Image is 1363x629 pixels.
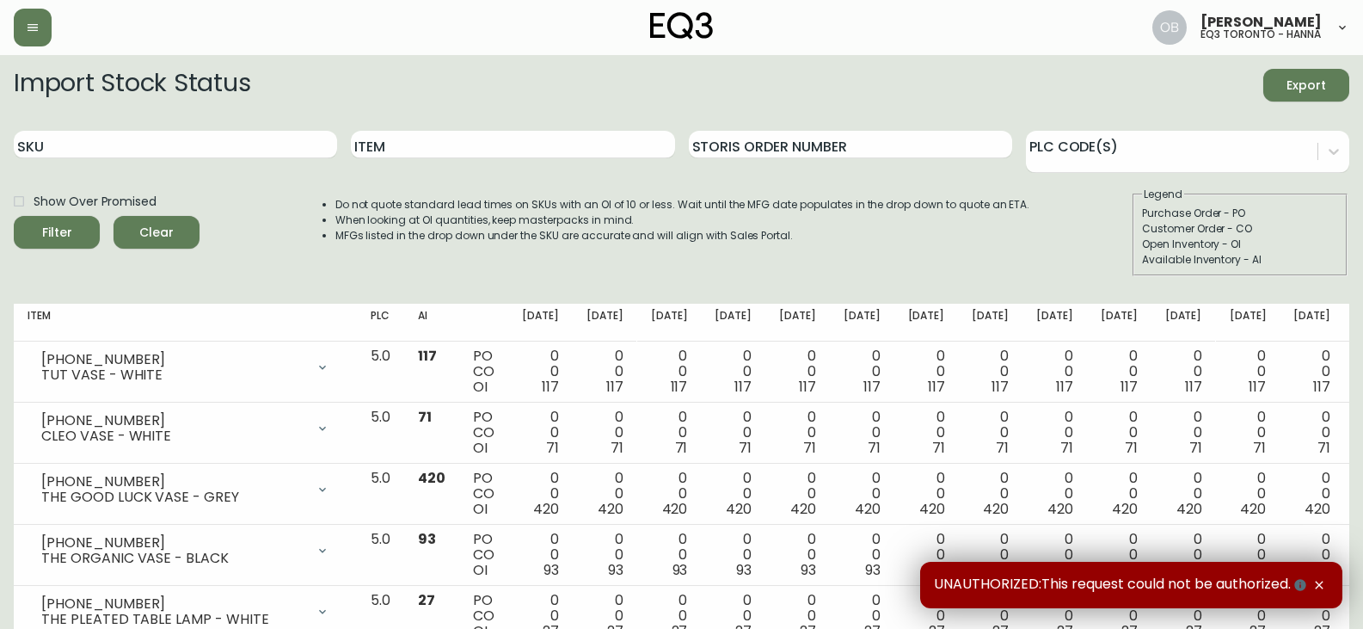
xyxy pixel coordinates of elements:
span: 71 [996,438,1009,458]
th: [DATE] [573,304,637,342]
div: 0 0 [1036,532,1073,578]
div: 0 0 [1230,348,1267,395]
span: 93 [1058,560,1073,580]
div: 0 0 [908,348,945,395]
span: 93 [865,560,881,580]
span: 420 [533,499,559,519]
span: 71 [546,438,559,458]
div: [PHONE_NUMBER] [41,413,305,429]
div: 0 0 [908,410,945,456]
div: 0 0 [1165,471,1202,517]
div: 0 0 [1101,532,1138,578]
div: Filter [42,222,72,244]
div: THE ORGANIC VASE - BLACK [41,551,305,566]
div: 0 0 [715,532,752,578]
span: 117 [418,346,437,366]
div: 0 0 [586,532,623,578]
span: 117 [1056,377,1073,397]
div: Customer Order - CO [1142,221,1338,237]
div: [PHONE_NUMBER] [41,596,305,612]
div: 0 0 [779,471,816,517]
span: OI [473,438,488,458]
div: Purchase Order - PO [1142,206,1338,221]
span: 71 [739,438,752,458]
th: [DATE] [894,304,959,342]
div: 0 0 [586,410,623,456]
div: [PHONE_NUMBER]CLEO VASE - WHITE [28,410,343,447]
span: 117 [542,377,559,397]
div: 0 0 [522,410,559,456]
div: THE GOOD LUCK VASE - GREY [41,490,305,505]
div: 0 0 [844,532,881,578]
span: OI [473,377,488,397]
li: MFGs listed in the drop down under the SKU are accurate and will align with Sales Portal. [335,228,1030,244]
div: 0 0 [1293,532,1330,578]
div: 0 0 [586,471,623,517]
span: 420 [919,499,945,519]
div: Available Inventory - AI [1142,252,1338,268]
div: [PHONE_NUMBER]THE ORGANIC VASE - BLACK [28,532,343,570]
div: PO CO [473,348,494,395]
div: 0 0 [844,410,881,456]
button: Filter [14,216,100,249]
div: Open Inventory - OI [1142,237,1338,252]
span: 27 [418,590,435,610]
div: [PHONE_NUMBER] [41,535,305,551]
span: 420 [1047,499,1073,519]
span: 93 [608,560,623,580]
div: 0 0 [1101,348,1138,395]
span: 420 [983,499,1009,519]
td: 5.0 [357,342,404,403]
div: [PHONE_NUMBER] [41,474,305,490]
div: TUT VASE - WHITE [41,367,305,383]
span: 93 [930,560,945,580]
span: 117 [671,377,688,397]
h2: Import Stock Status [14,69,250,102]
span: 71 [868,438,881,458]
span: 117 [606,377,623,397]
span: 420 [1240,499,1266,519]
h5: eq3 toronto - hanna [1200,29,1321,40]
th: [DATE] [958,304,1022,342]
div: CLEO VASE - WHITE [41,429,305,444]
span: 117 [863,377,881,397]
span: 71 [1189,438,1202,458]
div: 0 0 [715,410,752,456]
span: 71 [803,438,816,458]
div: 0 0 [651,471,688,517]
div: 0 0 [1036,348,1073,395]
div: 0 0 [715,348,752,395]
div: [PHONE_NUMBER]TUT VASE - WHITE [28,348,343,386]
span: 420 [855,499,881,519]
span: 93 [672,560,688,580]
span: 93 [1187,560,1202,580]
div: PO CO [473,532,494,578]
div: [PHONE_NUMBER]THE GOOD LUCK VASE - GREY [28,471,343,509]
div: [PHONE_NUMBER] [41,352,305,367]
span: 420 [598,499,623,519]
th: [DATE] [830,304,894,342]
div: 0 0 [586,348,623,395]
span: 71 [1253,438,1266,458]
div: 0 0 [908,532,945,578]
span: 93 [1122,560,1138,580]
span: OI [473,560,488,580]
div: 0 0 [1230,471,1267,517]
img: logo [650,12,714,40]
span: Show Over Promised [34,193,157,211]
span: 420 [1112,499,1138,519]
span: 117 [799,377,816,397]
th: [DATE] [1022,304,1087,342]
div: 0 0 [1101,471,1138,517]
span: OI [473,499,488,519]
th: PLC [357,304,404,342]
div: 0 0 [844,471,881,517]
div: THE PLEATED TABLE LAMP - WHITE [41,612,305,627]
span: 117 [1313,377,1330,397]
div: 0 0 [715,471,752,517]
div: 0 0 [972,471,1009,517]
span: 117 [1185,377,1202,397]
div: 0 0 [651,348,688,395]
div: 0 0 [1036,410,1073,456]
div: PO CO [473,471,494,517]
